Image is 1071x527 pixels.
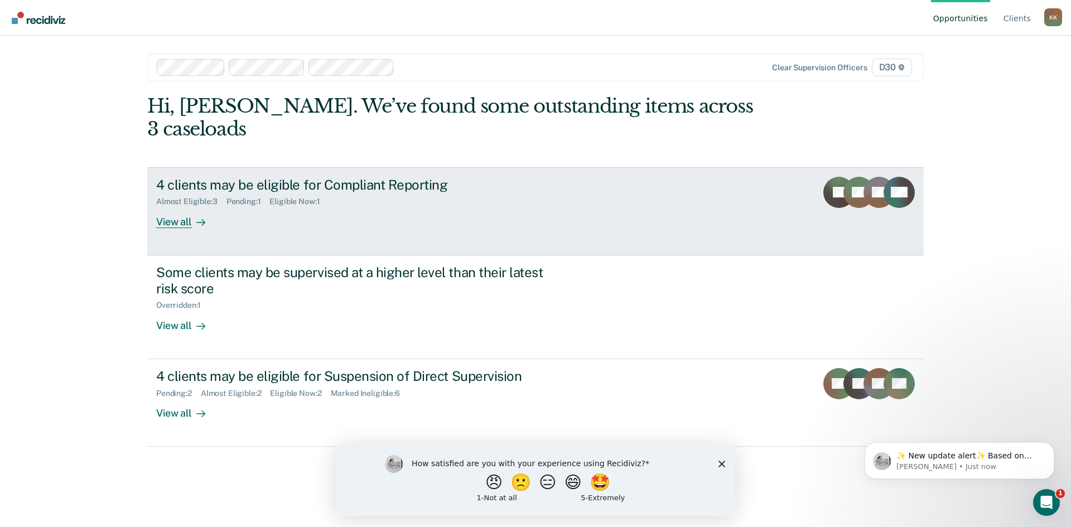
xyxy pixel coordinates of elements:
[331,389,409,398] div: Marked Ineligible : 6
[147,359,924,447] a: 4 clients may be eligible for Suspension of Direct SupervisionPending:2Almost Eligible:2Eligible ...
[1044,8,1062,26] div: K K
[156,177,548,193] div: 4 clients may be eligible for Compliant Reporting
[12,12,65,24] img: Recidiviz
[848,419,1071,497] iframe: Intercom notifications message
[336,444,735,516] iframe: Survey by Kim from Recidiviz
[147,255,924,359] a: Some clients may be supervised at a higher level than their latest risk scoreOverridden:1View all
[226,197,270,206] div: Pending : 1
[872,59,912,76] span: D30
[156,398,219,419] div: View all
[49,43,192,53] p: Message from Kim, sent Just now
[156,206,219,228] div: View all
[1056,489,1065,498] span: 1
[147,95,769,141] div: Hi, [PERSON_NAME]. We’ve found some outstanding items across 3 caseloads
[772,63,867,72] div: Clear supervision officers
[1033,489,1060,516] iframe: Intercom live chat
[156,301,210,310] div: Overridden : 1
[270,389,330,398] div: Eligible Now : 2
[156,310,219,332] div: View all
[156,264,548,297] div: Some clients may be supervised at a higher level than their latest risk score
[156,389,201,398] div: Pending : 2
[147,167,924,255] a: 4 clients may be eligible for Compliant ReportingAlmost Eligible:3Pending:1Eligible Now:1View all
[201,389,271,398] div: Almost Eligible : 2
[1044,8,1062,26] button: Profile dropdown button
[49,32,192,252] span: ✨ New update alert✨ Based on your feedback, we've made a few updates we wanted to share. 1. We ha...
[156,197,226,206] div: Almost Eligible : 3
[269,197,329,206] div: Eligible Now : 1
[156,368,548,384] div: 4 clients may be eligible for Suspension of Direct Supervision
